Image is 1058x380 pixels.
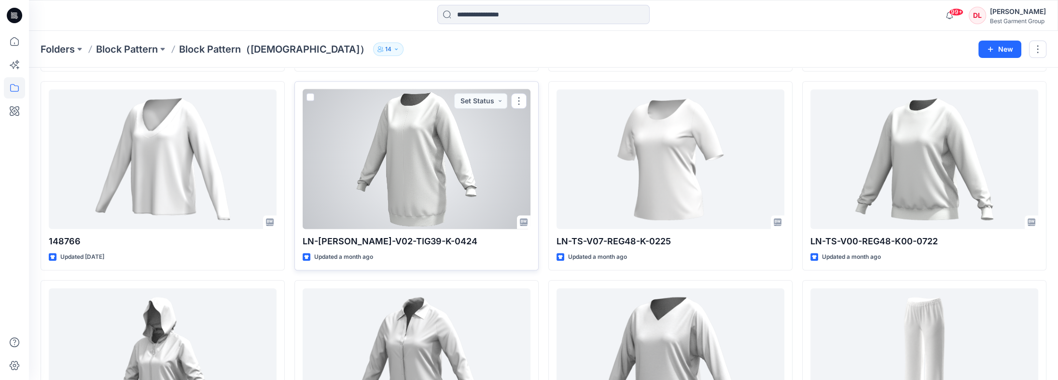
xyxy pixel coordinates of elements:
[557,89,784,229] a: LN-TS-V07-REG48-K-0225
[822,252,881,262] p: Updated a month ago
[810,235,1038,248] p: LN-TS-V00-REG48-K00-0722
[990,17,1046,25] div: Best Garment Group
[303,235,530,248] p: LN-[PERSON_NAME]-V02-TIG39-K-0424
[810,89,1038,229] a: LN-TS-V00-REG48-K00-0722
[41,42,75,56] a: Folders
[969,7,986,24] div: DL
[373,42,404,56] button: 14
[385,44,391,55] p: 14
[49,89,277,229] a: 148766
[49,235,277,248] p: 148766
[60,252,104,262] p: Updated [DATE]
[557,235,784,248] p: LN-TS-V07-REG48-K-0225
[568,252,627,262] p: Updated a month ago
[314,252,373,262] p: Updated a month ago
[303,89,530,229] a: LN-LEHR-V02-TIG39-K-0424
[949,8,963,16] span: 99+
[978,41,1021,58] button: New
[96,42,158,56] a: Block Pattern
[990,6,1046,17] div: [PERSON_NAME]
[179,42,369,56] p: Block Pattern（[DEMOGRAPHIC_DATA]）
